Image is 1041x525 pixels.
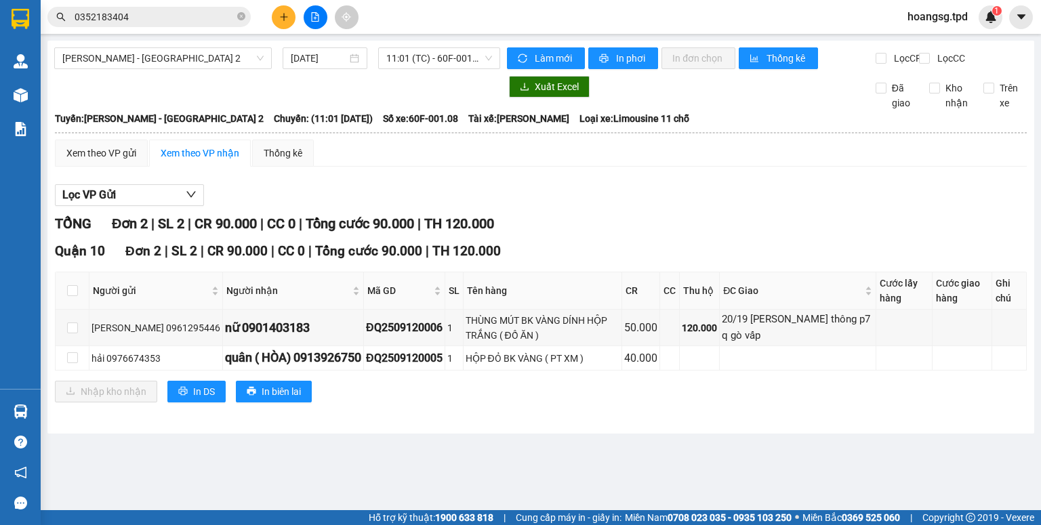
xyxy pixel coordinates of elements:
[994,81,1027,110] span: Trên xe
[260,215,264,232] span: |
[55,243,105,259] span: Quận 10
[55,215,91,232] span: TỔNG
[366,350,443,366] div: ĐQ2509120005
[516,510,621,525] span: Cung cấp máy in - giấy in:
[14,404,28,419] img: warehouse-icon
[625,510,792,525] span: Miền Nam
[599,54,611,64] span: printer
[195,215,257,232] span: CR 90.000
[985,11,997,23] img: icon-new-feature
[112,215,148,232] span: Đơn 2
[535,79,579,94] span: Xuất Excel
[661,47,735,69] button: In đơn chọn
[464,272,623,310] th: Tên hàng
[994,6,999,16] span: 1
[367,283,431,298] span: Mã GD
[1015,11,1027,23] span: caret-down
[366,319,443,336] div: ĐQ2509120006
[75,9,234,24] input: Tìm tên, số ĐT hoặc mã đơn
[55,113,264,124] b: Tuyến: [PERSON_NAME] - [GEOGRAPHIC_DATA] 2
[262,384,301,399] span: In biên lai
[750,54,761,64] span: bar-chart
[579,111,689,126] span: Loại xe: Limousine 11 chỗ
[308,243,312,259] span: |
[14,466,27,479] span: notification
[876,272,933,310] th: Cước lấy hàng
[447,320,461,335] div: 1
[518,54,529,64] span: sync
[14,122,28,136] img: solution-icon
[445,272,464,310] th: SL
[14,497,27,509] span: message
[306,215,414,232] span: Tổng cước 90.000
[889,51,924,66] span: Lọc CR
[237,12,245,20] span: close-circle
[910,510,912,525] span: |
[299,215,302,232] span: |
[504,510,506,525] span: |
[315,243,422,259] span: Tổng cước 90.000
[237,11,245,24] span: close-circle
[264,146,302,161] div: Thống kê
[383,111,458,126] span: Số xe: 60F-001.08
[193,384,215,399] span: In DS
[178,386,188,397] span: printer
[207,243,268,259] span: CR 90.000
[125,243,161,259] span: Đơn 2
[520,82,529,93] span: download
[622,272,660,310] th: CR
[14,54,28,68] img: warehouse-icon
[723,283,862,298] span: ĐC Giao
[161,146,239,161] div: Xem theo VP nhận
[236,381,312,402] button: printerIn biên lai
[14,436,27,448] span: question-circle
[279,12,289,22] span: plus
[722,312,874,343] div: 20/19 [PERSON_NAME] thông p7 q gò vấp
[992,272,1027,310] th: Ghi chú
[624,319,657,336] div: 50.000
[940,81,973,110] span: Kho nhận
[56,12,66,22] span: search
[795,515,799,520] span: ⚪️
[267,215,295,232] span: CC 0
[933,272,993,310] th: Cước giao hàng
[992,6,1002,16] sup: 1
[468,111,569,126] span: Tài xế: [PERSON_NAME]
[201,243,204,259] span: |
[291,51,346,66] input: 12/09/2025
[682,320,717,335] div: 120.000
[342,12,351,22] span: aim
[91,351,220,366] div: hải 0976674353
[335,5,359,29] button: aim
[507,47,585,69] button: syncLàm mới
[535,51,574,66] span: Làm mới
[271,243,274,259] span: |
[225,348,361,367] div: quân ( HÒA) 0913926750
[62,48,264,68] span: Phương Lâm - Sài Gòn 2
[186,189,197,200] span: down
[247,386,256,397] span: printer
[1009,5,1033,29] button: caret-down
[386,48,493,68] span: 11:01 (TC) - 60F-001.08
[167,381,226,402] button: printerIn DS
[624,350,657,366] div: 40.000
[660,272,680,310] th: CC
[966,513,975,522] span: copyright
[151,215,155,232] span: |
[274,111,373,126] span: Chuyến: (11:01 [DATE])
[278,243,305,259] span: CC 0
[93,283,209,298] span: Người gửi
[310,12,320,22] span: file-add
[588,47,658,69] button: printerIn phơi
[364,346,445,370] td: ĐQ2509120005
[509,76,590,98] button: downloadXuất Excel
[466,313,620,343] div: THÙNG MÚT BK VÀNG DÍNH HỘP TRẮNG ( ĐỒ ĂN )
[188,215,191,232] span: |
[426,243,429,259] span: |
[66,146,136,161] div: Xem theo VP gửi
[680,272,720,310] th: Thu hộ
[91,320,220,335] div: [PERSON_NAME] 0961295446
[447,351,461,366] div: 1
[272,5,295,29] button: plus
[62,186,116,203] span: Lọc VP Gửi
